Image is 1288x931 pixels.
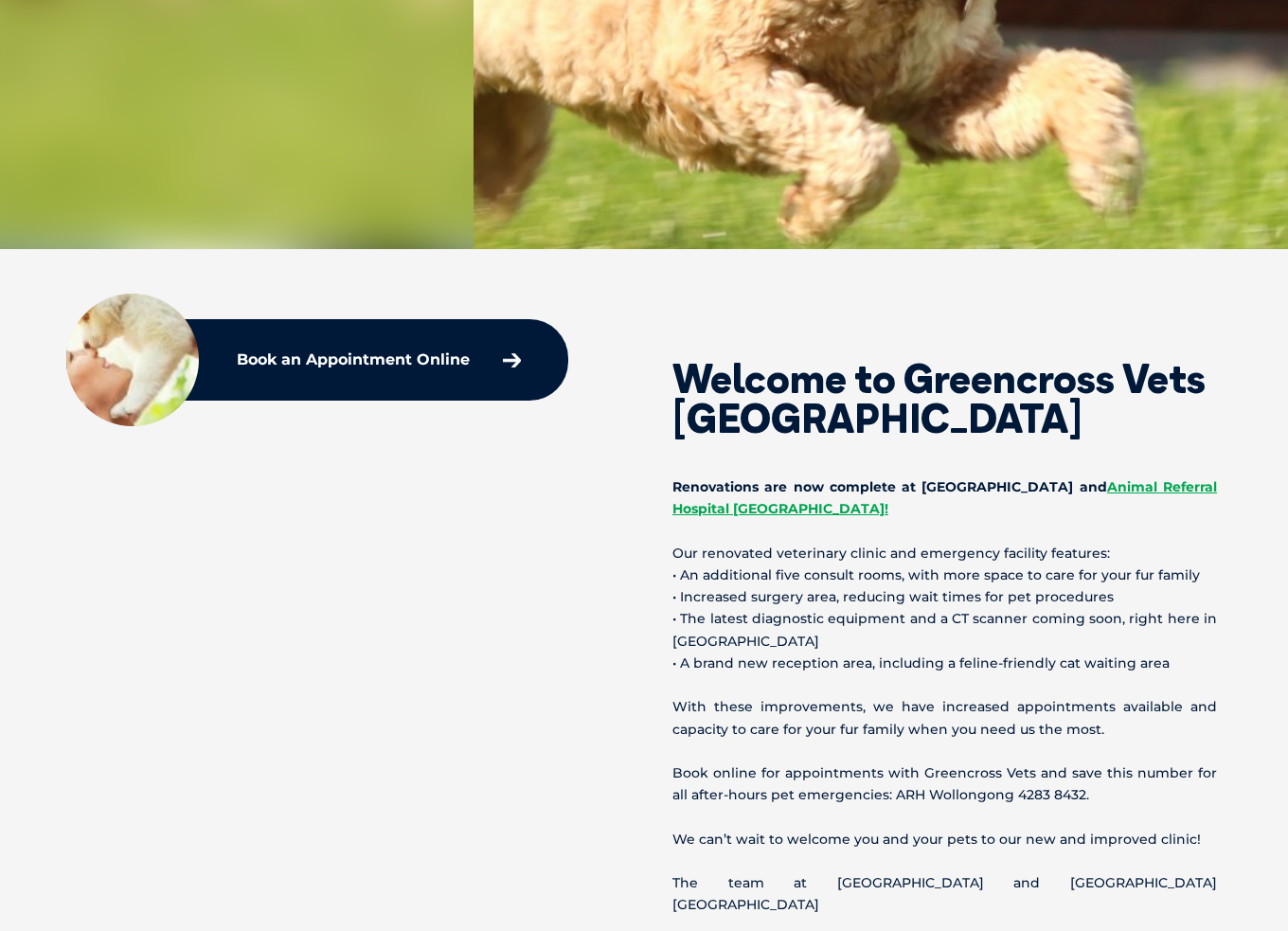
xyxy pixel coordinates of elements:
[672,872,1217,916] p: The team at [GEOGRAPHIC_DATA] and [GEOGRAPHIC_DATA] [GEOGRAPHIC_DATA]
[672,478,1217,517] b: Renovations are now complete at [GEOGRAPHIC_DATA] and
[672,696,1217,740] p: With these improvements, we have increased appointments available and capacity to care for your f...
[672,359,1217,439] h2: Welcome to Greencross Vets [GEOGRAPHIC_DATA]
[227,343,530,377] a: Book an Appointment Online
[672,829,1217,850] p: We can’t wait to welcome you and your pets to our new and improved clinic!
[672,762,1217,806] p: Book online for appointments with Greencross Vets and save this number for all after-hours pet em...
[672,543,1217,674] p: Our renovated veterinary clinic and emergency facility features: • An additional five consult roo...
[237,352,470,367] p: Book an Appointment Online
